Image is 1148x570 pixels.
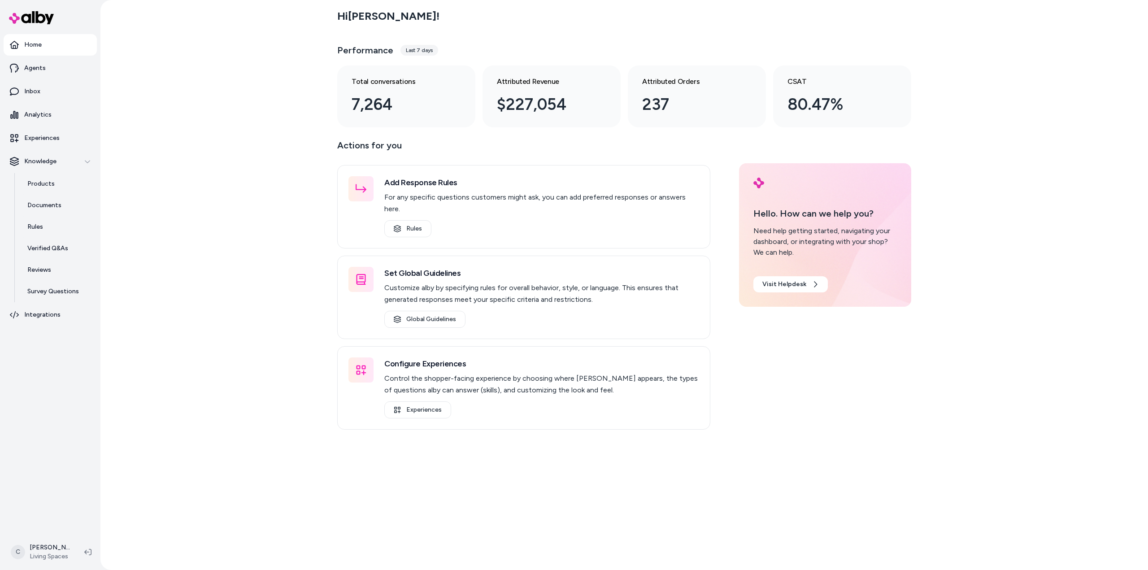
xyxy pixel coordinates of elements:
[11,545,25,559] span: C
[9,11,54,24] img: alby Logo
[642,76,737,87] h3: Attributed Orders
[4,81,97,102] a: Inbox
[27,222,43,231] p: Rules
[27,265,51,274] p: Reviews
[4,104,97,126] a: Analytics
[753,207,897,220] p: Hello. How can we help you?
[27,244,68,253] p: Verified Q&As
[497,92,592,117] div: $227,054
[24,40,42,49] p: Home
[384,357,699,370] h3: Configure Experiences
[4,34,97,56] a: Home
[30,543,70,552] p: [PERSON_NAME]
[4,57,97,79] a: Agents
[24,87,40,96] p: Inbox
[18,259,97,281] a: Reviews
[384,176,699,189] h3: Add Response Rules
[337,138,710,160] p: Actions for you
[337,44,393,57] h3: Performance
[18,195,97,216] a: Documents
[753,226,897,258] div: Need help getting started, navigating your dashboard, or integrating with your shop? We can help.
[384,373,699,396] p: Control the shopper-facing experience by choosing where [PERSON_NAME] appears, the types of quest...
[337,65,475,127] a: Total conversations 7,264
[24,110,52,119] p: Analytics
[352,76,447,87] h3: Total conversations
[24,157,57,166] p: Knowledge
[18,238,97,259] a: Verified Q&As
[483,65,621,127] a: Attributed Revenue $227,054
[497,76,592,87] h3: Attributed Revenue
[352,92,447,117] div: 7,264
[5,538,77,566] button: C[PERSON_NAME]Living Spaces
[384,401,451,418] a: Experiences
[384,311,465,328] a: Global Guidelines
[384,191,699,215] p: For any specific questions customers might ask, you can add preferred responses or answers here.
[4,304,97,326] a: Integrations
[642,92,737,117] div: 237
[384,220,431,237] a: Rules
[384,282,699,305] p: Customize alby by specifying rules for overall behavior, style, or language. This ensures that ge...
[27,201,61,210] p: Documents
[400,45,438,56] div: Last 7 days
[18,216,97,238] a: Rules
[337,9,439,23] h2: Hi [PERSON_NAME] !
[384,267,699,279] h3: Set Global Guidelines
[4,127,97,149] a: Experiences
[753,276,828,292] a: Visit Helpdesk
[24,134,60,143] p: Experiences
[787,92,883,117] div: 80.47%
[24,310,61,319] p: Integrations
[753,178,764,188] img: alby Logo
[4,151,97,172] button: Knowledge
[787,76,883,87] h3: CSAT
[24,64,46,73] p: Agents
[27,287,79,296] p: Survey Questions
[18,281,97,302] a: Survey Questions
[628,65,766,127] a: Attributed Orders 237
[18,173,97,195] a: Products
[27,179,55,188] p: Products
[30,552,70,561] span: Living Spaces
[773,65,911,127] a: CSAT 80.47%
